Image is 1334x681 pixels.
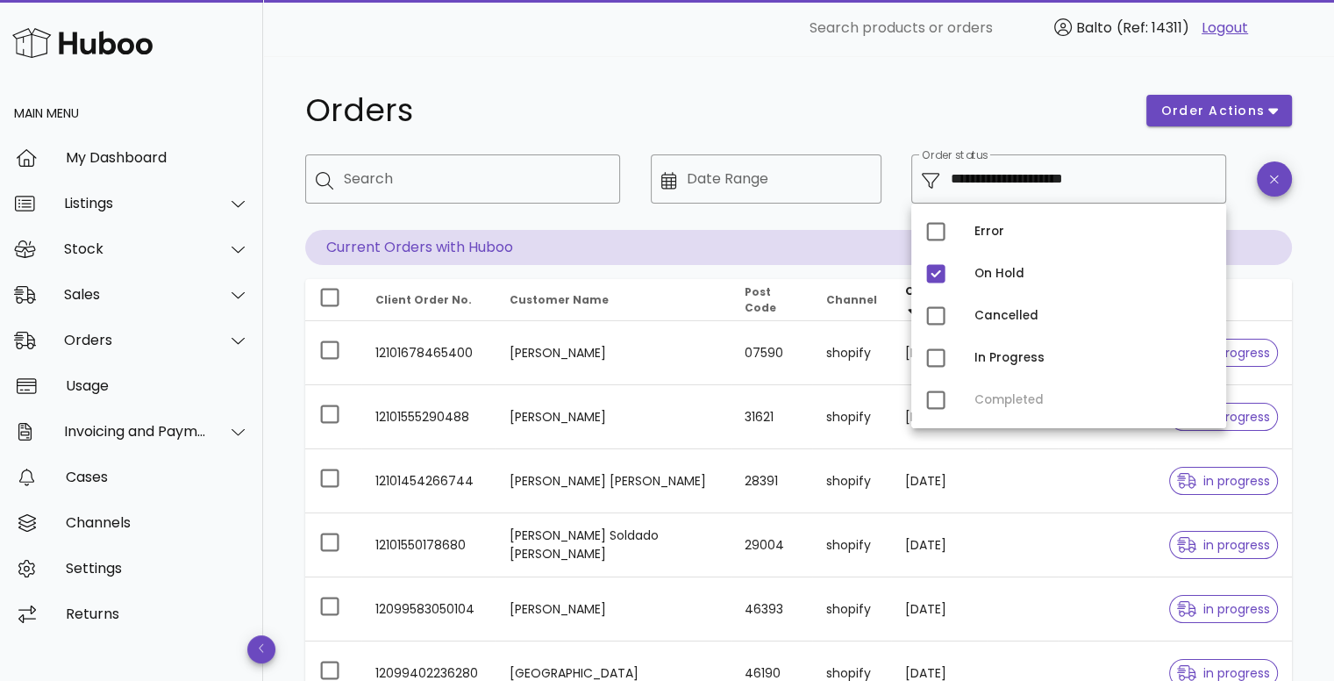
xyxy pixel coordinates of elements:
[731,513,812,577] td: 29004
[812,321,891,385] td: shopify
[745,284,776,315] span: Post Code
[812,513,891,577] td: shopify
[64,423,207,440] div: Invoicing and Payments
[731,385,812,449] td: 31621
[1116,18,1189,38] span: (Ref: 14311)
[496,449,731,513] td: [PERSON_NAME] [PERSON_NAME]
[905,283,972,298] span: Order Date
[891,513,988,577] td: [DATE]
[361,513,496,577] td: 12101550178680
[64,195,207,211] div: Listings
[731,321,812,385] td: 07590
[974,225,1212,239] div: Error
[361,279,496,321] th: Client Order No.
[812,449,891,513] td: shopify
[1076,18,1112,38] span: Balto
[891,279,988,321] th: Order Date: Sorted descending. Activate to remove sorting.
[891,385,988,449] td: [DATE]
[66,377,249,394] div: Usage
[496,279,731,321] th: Customer Name
[66,514,249,531] div: Channels
[66,149,249,166] div: My Dashboard
[812,385,891,449] td: shopify
[731,577,812,642] td: 46393
[496,321,731,385] td: [PERSON_NAME]
[496,385,731,449] td: [PERSON_NAME]
[12,24,153,61] img: Huboo Logo
[891,449,988,513] td: [DATE]
[826,292,877,307] span: Channel
[64,286,207,303] div: Sales
[812,279,891,321] th: Channel
[305,230,1292,265] p: Current Orders with Huboo
[496,513,731,577] td: [PERSON_NAME] Soldado [PERSON_NAME]
[731,449,812,513] td: 28391
[1202,18,1248,39] a: Logout
[812,577,891,642] td: shopify
[1177,475,1270,487] span: in progress
[731,279,812,321] th: Post Code
[510,292,609,307] span: Customer Name
[891,577,988,642] td: [DATE]
[1177,603,1270,615] span: in progress
[922,149,988,162] label: Order status
[66,469,249,485] div: Cases
[974,351,1212,365] div: In Progress
[64,240,207,257] div: Stock
[1160,102,1266,120] span: order actions
[974,309,1212,323] div: Cancelled
[66,606,249,622] div: Returns
[361,385,496,449] td: 12101555290488
[361,449,496,513] td: 12101454266744
[66,560,249,577] div: Settings
[361,321,496,385] td: 12101678465400
[974,267,1212,281] div: On Hold
[375,292,472,307] span: Client Order No.
[496,577,731,642] td: [PERSON_NAME]
[1177,539,1270,551] span: in progress
[891,321,988,385] td: [DATE]
[64,332,207,348] div: Orders
[1146,95,1292,126] button: order actions
[361,577,496,642] td: 12099583050104
[305,95,1125,126] h1: Orders
[1177,667,1270,679] span: in progress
